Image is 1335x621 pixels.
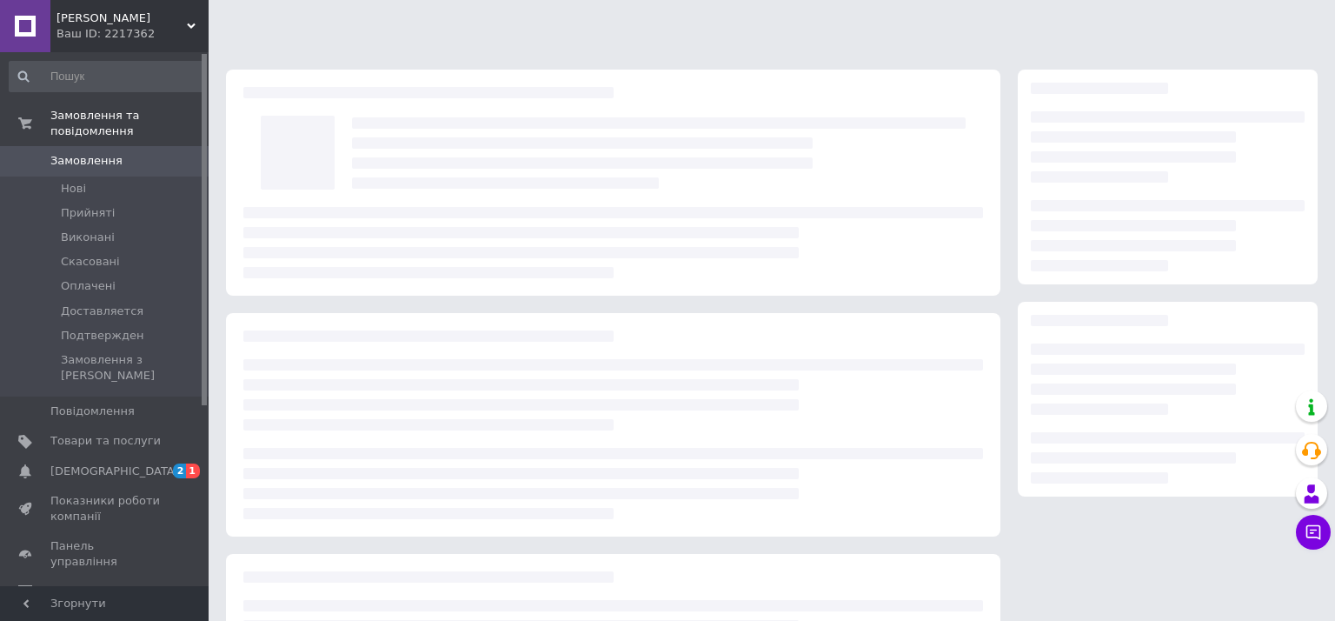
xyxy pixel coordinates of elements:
span: Відгуки [50,584,96,600]
span: Повідомлення [50,404,135,419]
span: Оплачені [61,278,116,294]
span: 2 [173,464,187,478]
span: Панель управління [50,538,161,570]
span: Замовлення з [PERSON_NAME] [61,352,203,384]
div: Ваш ID: 2217362 [56,26,209,42]
span: Показники роботи компанії [50,493,161,524]
span: Верміферма КОБЬЯРИН [56,10,187,26]
span: [DEMOGRAPHIC_DATA] [50,464,179,479]
span: 1 [186,464,200,478]
span: Подтвержден [61,328,143,344]
span: Прийняті [61,205,115,221]
span: Замовлення та повідомлення [50,108,209,139]
span: Виконані [61,230,115,245]
input: Пошук [9,61,205,92]
span: Замовлення [50,153,123,169]
span: Скасовані [61,254,120,270]
span: Товари та послуги [50,433,161,449]
span: Нові [61,181,86,197]
button: Чат з покупцем [1296,515,1331,550]
span: Доставляется [61,304,143,319]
